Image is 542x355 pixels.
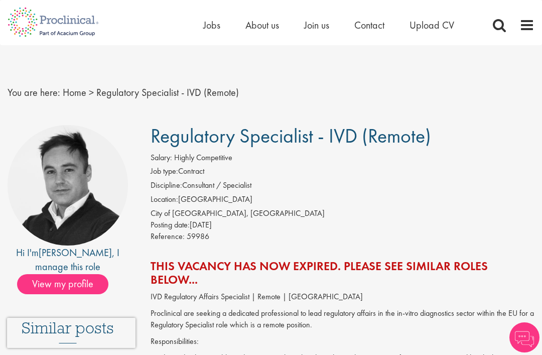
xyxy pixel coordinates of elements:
[151,260,534,286] h2: This vacancy has now expired. Please see similar roles below...
[63,86,86,99] a: breadcrumb link
[151,180,182,191] label: Discipline:
[89,86,94,99] span: >
[151,194,178,205] label: Location:
[151,194,534,208] li: [GEOGRAPHIC_DATA]
[304,19,329,32] a: Join us
[17,276,118,289] a: View my profile
[410,19,454,32] a: Upload CV
[151,152,172,164] label: Salary:
[151,308,534,331] p: Proclinical are seeking a dedicated professional to lead regulatory affairs in the in-vitro diagn...
[7,318,135,348] iframe: reCAPTCHA
[151,166,534,180] li: Contract
[8,86,60,99] span: You are here:
[151,336,534,347] p: Responsibilities:
[8,246,128,274] div: Hi I'm , I manage this role
[203,19,220,32] a: Jobs
[151,231,185,243] label: Reference:
[151,123,431,149] span: Regulatory Specialist - IVD (Remote)
[174,152,232,163] span: Highly Competitive
[151,291,534,303] p: IVD Regulatory Affairs Specialist | Remote | [GEOGRAPHIC_DATA]
[187,231,209,242] span: 59986
[151,166,178,177] label: Job type:
[245,19,279,32] a: About us
[151,180,534,194] li: Consultant / Specialist
[8,125,128,246] img: imeage of recruiter Peter Duvall
[39,246,112,259] a: [PERSON_NAME]
[151,219,534,231] div: [DATE]
[151,219,190,230] span: Posting date:
[17,274,108,294] span: View my profile
[151,208,534,219] div: City of [GEOGRAPHIC_DATA], [GEOGRAPHIC_DATA]
[96,86,239,99] span: Regulatory Specialist - IVD (Remote)
[509,322,539,352] img: Chatbot
[354,19,384,32] a: Contact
